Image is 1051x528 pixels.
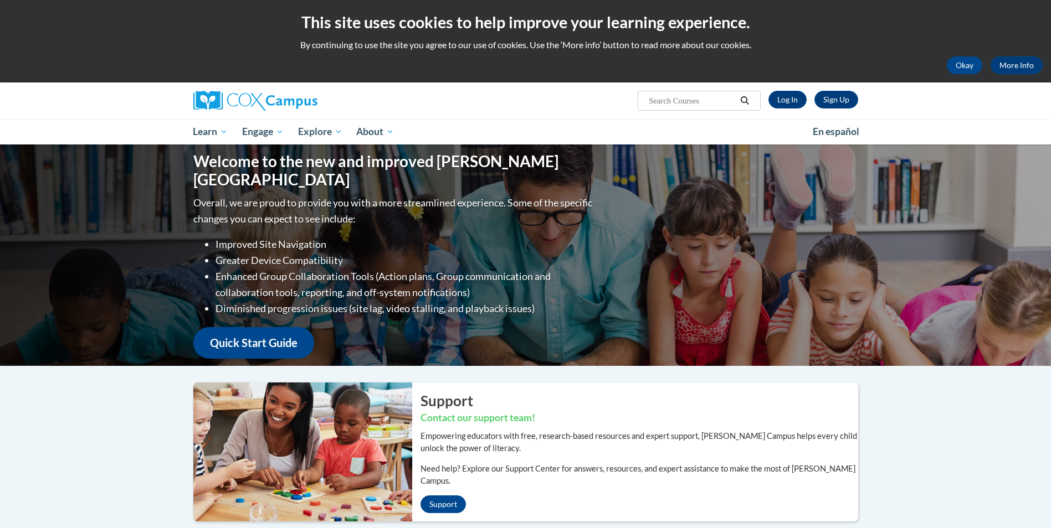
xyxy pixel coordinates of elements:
input: Search Courses [648,94,736,107]
span: Explore [298,125,342,138]
h1: Welcome to the new and improved [PERSON_NAME][GEOGRAPHIC_DATA] [193,152,595,189]
li: Improved Site Navigation [216,236,595,252]
p: Empowering educators with free, research-based resources and expert support, [PERSON_NAME] Campus... [421,430,858,454]
a: More Info [991,56,1043,74]
h3: Contact our support team! [421,411,858,425]
span: En español [813,126,859,137]
a: Quick Start Guide [193,327,314,359]
img: Cox Campus [193,91,317,111]
li: Diminished progression issues (site lag, video stalling, and playback issues) [216,301,595,317]
h2: Support [421,391,858,411]
a: Register [814,91,858,108]
a: En español [806,120,867,143]
h2: This site uses cookies to help improve your learning experience. [8,11,1043,33]
li: Greater Device Compatibility [216,252,595,268]
p: Overall, we are proud to provide you with a more streamlined experience. Some of the specific cha... [193,195,595,227]
p: Need help? Explore our Support Center for answers, resources, and expert assistance to make the m... [421,463,858,487]
a: Log In [768,91,807,108]
p: By continuing to use the site you agree to our use of cookies. Use the ‘More info’ button to read... [8,39,1043,51]
span: About [356,125,394,138]
a: Support [421,495,466,513]
a: Explore [291,119,350,144]
img: ... [185,382,412,521]
a: Learn [186,119,235,144]
button: Okay [947,56,982,74]
span: Engage [242,125,284,138]
span: Learn [193,125,228,138]
a: Cox Campus [193,91,404,111]
a: About [349,119,401,144]
a: Engage [235,119,291,144]
button: Search [736,94,753,107]
li: Enhanced Group Collaboration Tools (Action plans, Group communication and collaboration tools, re... [216,268,595,301]
div: Main menu [177,119,875,144]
